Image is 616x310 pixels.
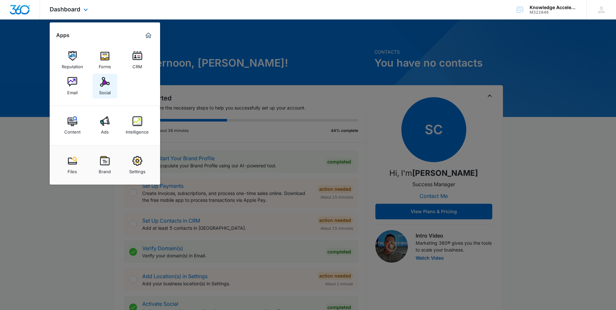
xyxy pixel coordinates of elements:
a: Settings [125,153,150,177]
a: Email [60,74,85,98]
div: Reputation [62,61,83,69]
div: Brand [99,166,111,174]
a: Brand [93,153,117,177]
div: Ads [101,126,109,135]
div: Files [68,166,77,174]
div: account id [530,10,577,15]
div: account name [530,5,577,10]
h2: Apps [56,32,69,38]
a: Reputation [60,48,85,72]
a: Social [93,74,117,98]
div: Content [64,126,81,135]
span: Dashboard [50,6,80,13]
div: Email [67,87,78,95]
div: Settings [129,166,145,174]
a: Marketing 360® Dashboard [143,30,154,41]
a: Forms [93,48,117,72]
div: Intelligence [126,126,149,135]
a: Intelligence [125,113,150,138]
a: Content [60,113,85,138]
div: CRM [132,61,142,69]
div: Social [99,87,111,95]
a: Files [60,153,85,177]
a: Ads [93,113,117,138]
div: Forms [99,61,111,69]
a: CRM [125,48,150,72]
